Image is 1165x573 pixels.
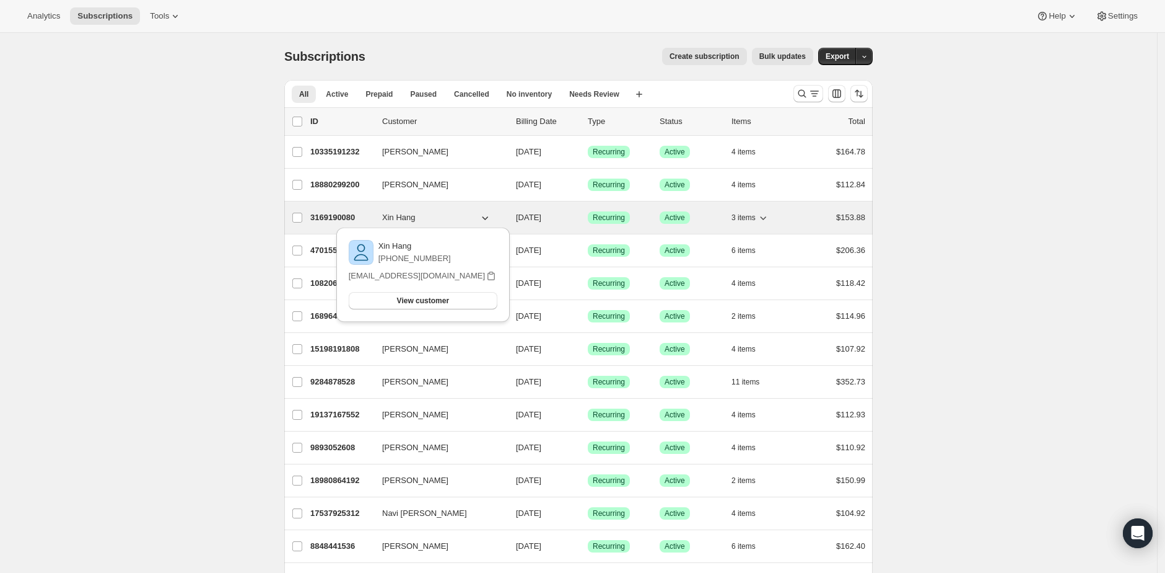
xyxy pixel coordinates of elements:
[759,51,806,61] span: Bulk updates
[593,509,625,518] span: Recurring
[310,507,372,520] p: 17537925312
[593,541,625,551] span: Recurring
[593,443,625,453] span: Recurring
[1049,11,1065,21] span: Help
[731,505,769,522] button: 4 items
[836,443,865,452] span: $110.92
[593,344,625,354] span: Recurring
[310,115,372,128] p: ID
[375,504,499,523] button: Navi [PERSON_NAME]
[660,115,722,128] p: Status
[731,410,756,420] span: 4 items
[375,208,499,228] button: Xin Hang
[662,48,747,65] button: Create subscription
[850,85,868,102] button: Sort the results
[665,410,685,420] span: Active
[731,242,769,259] button: 6 items
[818,48,857,65] button: Export
[310,472,865,489] div: 18980864192[PERSON_NAME][DATE]SuccessRecurringSuccessActive2 items$150.99
[1108,11,1138,21] span: Settings
[665,476,685,486] span: Active
[375,142,499,162] button: [PERSON_NAME]
[836,213,865,222] span: $153.88
[349,292,497,309] button: View customer
[516,213,541,222] span: [DATE]
[665,246,685,255] span: Active
[731,115,793,128] div: Items
[382,343,448,355] span: [PERSON_NAME]
[629,86,649,103] button: Create new view
[382,474,448,487] span: [PERSON_NAME]
[349,270,485,282] p: [EMAIL_ADDRESS][DOMAIN_NAME]
[284,50,365,63] span: Subscriptions
[731,275,769,292] button: 4 items
[731,344,756,354] span: 4 items
[516,509,541,518] span: [DATE]
[665,344,685,354] span: Active
[378,240,451,252] p: Xin Hang
[826,51,849,61] span: Export
[310,176,865,193] div: 18880299200[PERSON_NAME][DATE]SuccessRecurringSuccessActive4 items$112.84
[836,246,865,255] span: $206.36
[310,540,372,553] p: 8848441536
[731,176,769,193] button: 4 items
[507,89,552,99] span: No inventory
[142,7,189,25] button: Tools
[310,406,865,424] div: 19137167552[PERSON_NAME][DATE]SuccessRecurringSuccessActive4 items$112.93
[1029,7,1085,25] button: Help
[382,540,448,553] span: [PERSON_NAME]
[70,7,140,25] button: Subscriptions
[375,372,499,392] button: [PERSON_NAME]
[665,311,685,321] span: Active
[593,213,625,223] span: Recurring
[731,311,756,321] span: 2 items
[516,278,541,288] span: [DATE]
[516,344,541,353] span: [DATE]
[731,472,769,489] button: 2 items
[836,541,865,551] span: $162.40
[665,180,685,190] span: Active
[326,89,348,99] span: Active
[593,246,625,255] span: Recurring
[375,175,499,195] button: [PERSON_NAME]
[20,7,68,25] button: Analytics
[516,246,541,255] span: [DATE]
[593,180,625,190] span: Recurring
[382,179,448,191] span: [PERSON_NAME]
[731,209,769,226] button: 3 items
[410,89,437,99] span: Paused
[310,179,372,191] p: 18880299200
[516,541,541,551] span: [DATE]
[310,211,372,224] p: 3169190080
[310,277,372,290] p: 10820681920
[731,373,773,391] button: 11 items
[828,85,845,102] button: Customize table column order and visibility
[670,51,740,61] span: Create subscription
[836,377,865,386] span: $352.73
[27,11,60,21] span: Analytics
[731,180,756,190] span: 4 items
[836,180,865,189] span: $112.84
[731,443,756,453] span: 4 items
[569,89,619,99] span: Needs Review
[310,376,372,388] p: 9284878528
[593,311,625,321] span: Recurring
[310,505,865,522] div: 17537925312Navi [PERSON_NAME][DATE]SuccessRecurringSuccessActive4 items$104.92
[731,308,769,325] button: 2 items
[1123,518,1153,548] div: Open Intercom Messenger
[375,471,499,491] button: [PERSON_NAME]
[382,115,506,128] p: Customer
[516,311,541,321] span: [DATE]
[593,410,625,420] span: Recurring
[310,146,372,158] p: 10335191232
[731,213,756,223] span: 3 items
[382,376,448,388] span: [PERSON_NAME]
[731,509,756,518] span: 4 items
[731,340,769,358] button: 4 items
[382,507,467,520] span: Navi [PERSON_NAME]
[150,11,169,21] span: Tools
[516,180,541,189] span: [DATE]
[310,242,865,259] div: 4701552832[PERSON_NAME][DATE]SuccessRecurringSuccessActive6 items$206.36
[382,146,448,158] span: [PERSON_NAME]
[665,147,685,157] span: Active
